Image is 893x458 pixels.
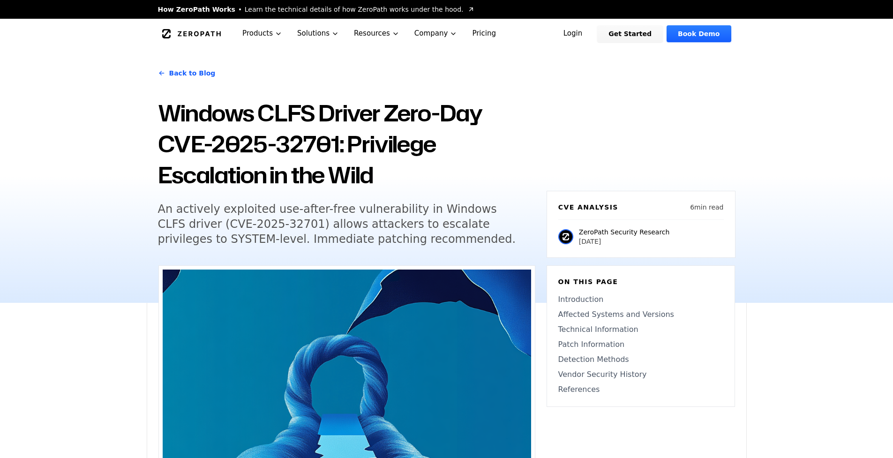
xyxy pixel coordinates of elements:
[558,384,723,395] a: References
[579,227,670,237] p: ZeroPath Security Research
[558,203,618,212] h6: CVE Analysis
[158,5,475,14] a: How ZeroPath WorksLearn the technical details of how ZeroPath works under the hood.
[245,5,464,14] span: Learn the technical details of how ZeroPath works under the hood.
[465,19,503,48] a: Pricing
[690,203,723,212] p: 6 min read
[579,237,670,246] p: [DATE]
[558,324,723,335] a: Technical Information
[558,229,573,244] img: ZeroPath Security Research
[235,19,290,48] button: Products
[558,309,723,320] a: Affected Systems and Versions
[558,339,723,350] a: Patch Information
[290,19,346,48] button: Solutions
[346,19,407,48] button: Resources
[558,369,723,380] a: Vendor Security History
[558,294,723,305] a: Introduction
[158,202,518,247] h5: An actively exploited use-after-free vulnerability in Windows CLFS driver (CVE-2025-32701) allows...
[597,25,663,42] a: Get Started
[667,25,731,42] a: Book Demo
[147,19,747,48] nav: Global
[158,98,535,190] h1: Windows CLFS Driver Zero-Day CVE-2025-32701: Privilege Escalation in the Wild
[558,277,723,286] h6: On this page
[552,25,594,42] a: Login
[158,60,216,86] a: Back to Blog
[558,354,723,365] a: Detection Methods
[158,5,235,14] span: How ZeroPath Works
[407,19,465,48] button: Company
